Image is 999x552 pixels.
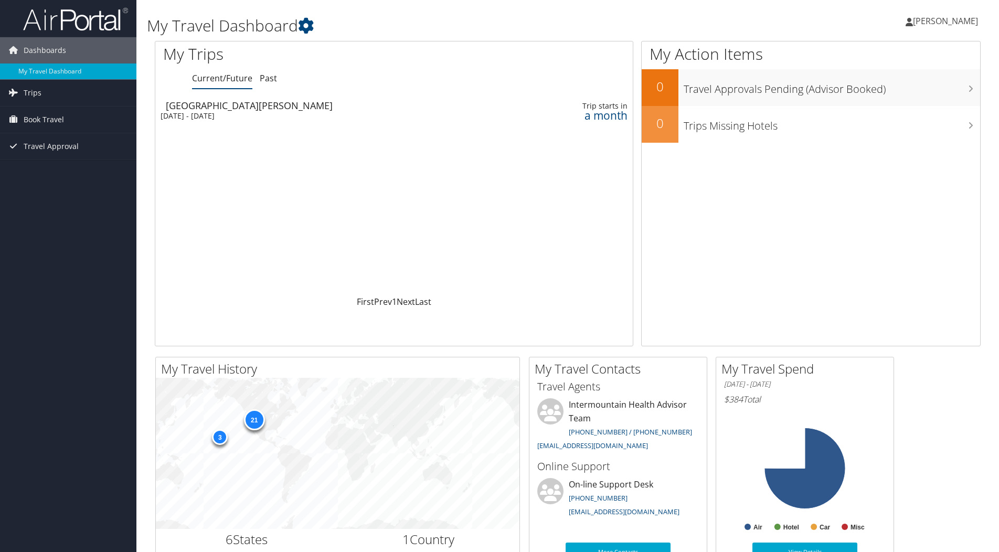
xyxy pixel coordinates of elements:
h3: Trips Missing Hotels [684,113,980,133]
h2: My Travel Spend [721,360,894,378]
span: 6 [226,530,233,548]
h2: My Travel Contacts [535,360,707,378]
span: Dashboards [24,37,66,63]
text: Car [820,524,830,531]
a: Prev [374,296,392,307]
a: 0Trips Missing Hotels [642,106,980,143]
span: 1 [402,530,410,548]
a: [PERSON_NAME] [906,5,989,37]
h2: My Travel History [161,360,519,378]
a: Past [260,72,277,84]
h6: Total [724,394,886,405]
a: 1 [392,296,397,307]
li: On-line Support Desk [532,478,704,521]
text: Hotel [783,524,799,531]
h1: My Action Items [642,43,980,65]
h2: States [164,530,330,548]
span: $384 [724,394,743,405]
div: 3 [212,429,228,445]
div: Trip starts in [518,101,628,111]
h1: My Trips [163,43,426,65]
div: 21 [243,409,264,430]
h2: 0 [642,114,678,132]
span: [PERSON_NAME] [913,15,978,27]
span: Trips [24,80,41,106]
h2: Country [346,530,512,548]
h1: My Travel Dashboard [147,15,708,37]
h3: Travel Approvals Pending (Advisor Booked) [684,77,980,97]
h6: [DATE] - [DATE] [724,379,886,389]
a: [EMAIL_ADDRESS][DOMAIN_NAME] [537,441,648,450]
span: Travel Approval [24,133,79,160]
a: [PHONE_NUMBER] / [PHONE_NUMBER] [569,427,692,437]
a: Current/Future [192,72,252,84]
div: [DATE] - [DATE] [161,111,453,121]
a: [EMAIL_ADDRESS][DOMAIN_NAME] [569,507,679,516]
a: Last [415,296,431,307]
img: airportal-logo.png [23,7,128,31]
a: [PHONE_NUMBER] [569,493,628,503]
text: Misc [851,524,865,531]
a: First [357,296,374,307]
h3: Travel Agents [537,379,699,394]
span: Book Travel [24,107,64,133]
div: a month [518,111,628,120]
text: Air [753,524,762,531]
a: 0Travel Approvals Pending (Advisor Booked) [642,69,980,106]
div: [GEOGRAPHIC_DATA][PERSON_NAME] [166,101,459,110]
h2: 0 [642,78,678,95]
a: Next [397,296,415,307]
li: Intermountain Health Advisor Team [532,398,704,454]
h3: Online Support [537,459,699,474]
